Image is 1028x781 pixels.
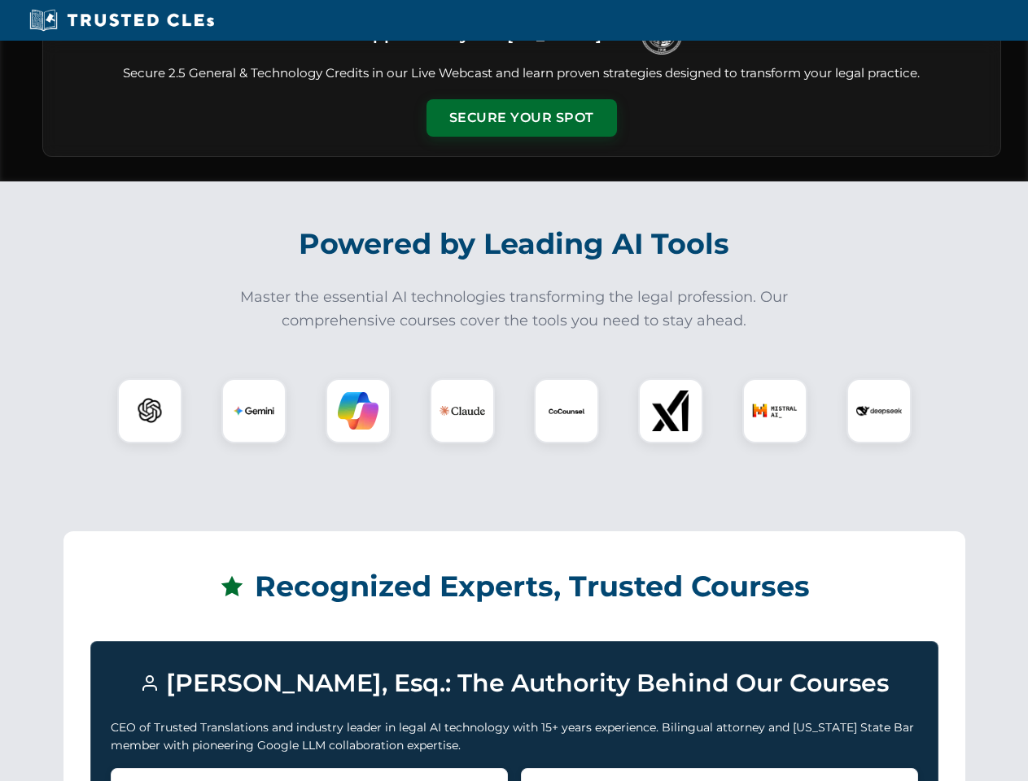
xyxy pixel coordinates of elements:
[126,387,173,434] img: ChatGPT Logo
[221,378,287,443] div: Gemini
[742,378,807,443] div: Mistral AI
[427,99,617,137] button: Secure Your Spot
[846,378,912,443] div: DeepSeek
[63,216,965,273] h2: Powered by Leading AI Tools
[638,378,703,443] div: xAI
[234,390,274,431] img: Gemini Logo
[650,390,691,431] img: xAI Logo
[63,64,981,83] p: Secure 2.5 General & Technology Credits in our Live Webcast and learn proven strategies designed ...
[111,661,918,705] h3: [PERSON_NAME], Esq.: The Authority Behind Our Courses
[326,378,391,443] div: Copilot
[230,286,799,333] p: Master the essential AI technologies transforming the legal profession. Our comprehensive courses...
[440,388,485,434] img: Claude Logo
[24,8,219,33] img: Trusted CLEs
[338,390,378,431] img: Copilot Logo
[111,718,918,755] p: CEO of Trusted Translations and industry leader in legal AI technology with 15+ years experience....
[856,388,902,434] img: DeepSeek Logo
[90,558,938,615] h2: Recognized Experts, Trusted Courses
[534,378,599,443] div: CoCounsel
[752,388,798,434] img: Mistral AI Logo
[117,378,182,443] div: ChatGPT
[546,390,587,431] img: CoCounsel Logo
[430,378,495,443] div: Claude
